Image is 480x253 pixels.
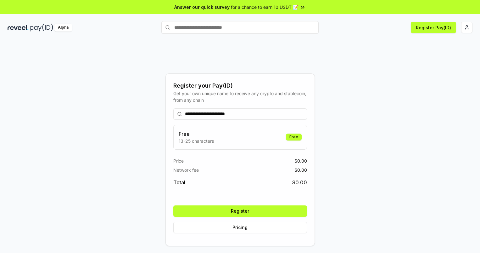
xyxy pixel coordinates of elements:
[173,90,307,103] div: Get your own unique name to receive any crypto and stablecoin, from any chain
[173,179,185,186] span: Total
[179,138,214,144] p: 13-25 characters
[173,222,307,233] button: Pricing
[8,24,29,32] img: reveel_dark
[411,22,456,33] button: Register Pay(ID)
[173,81,307,90] div: Register your Pay(ID)
[231,4,298,10] span: for a chance to earn 10 USDT 📝
[286,134,302,141] div: Free
[294,158,307,164] span: $ 0.00
[173,158,184,164] span: Price
[292,179,307,186] span: $ 0.00
[54,24,72,32] div: Alpha
[173,167,199,173] span: Network fee
[294,167,307,173] span: $ 0.00
[179,130,214,138] h3: Free
[30,24,53,32] img: pay_id
[174,4,230,10] span: Answer our quick survey
[173,205,307,217] button: Register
